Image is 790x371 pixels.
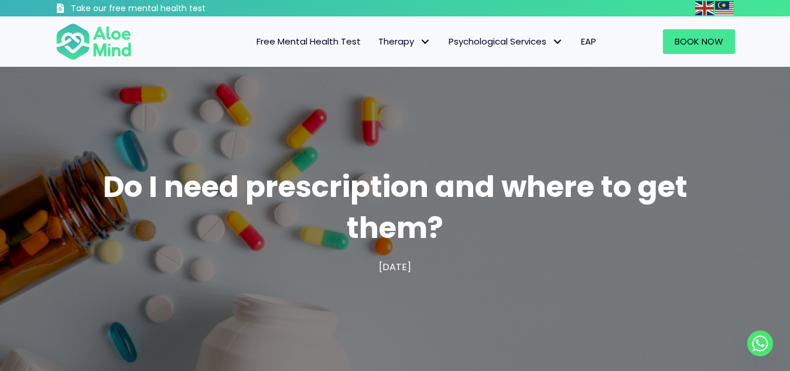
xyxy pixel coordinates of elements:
[715,1,734,15] img: ms
[675,35,723,47] span: Book Now
[71,3,268,15] h3: Take our free mental health test
[695,1,715,15] a: English
[695,1,714,15] img: en
[440,29,572,54] a: Psychological ServicesPsychological Services: submenu
[572,29,605,54] a: EAP
[549,33,566,50] span: Psychological Services: submenu
[248,29,370,54] a: Free Mental Health Test
[147,29,605,54] nav: Menu
[378,35,431,47] span: Therapy
[103,166,688,249] span: Do I need prescription and where to get them?
[417,33,434,50] span: Therapy: submenu
[379,260,411,274] span: [DATE]
[581,35,596,47] span: EAP
[663,29,735,54] a: Book Now
[449,35,563,47] span: Psychological Services
[56,22,132,61] img: Aloe mind Logo
[747,331,773,356] a: Whatsapp
[56,3,268,16] a: Take our free mental health test
[257,35,361,47] span: Free Mental Health Test
[370,29,440,54] a: TherapyTherapy: submenu
[715,1,735,15] a: Malay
